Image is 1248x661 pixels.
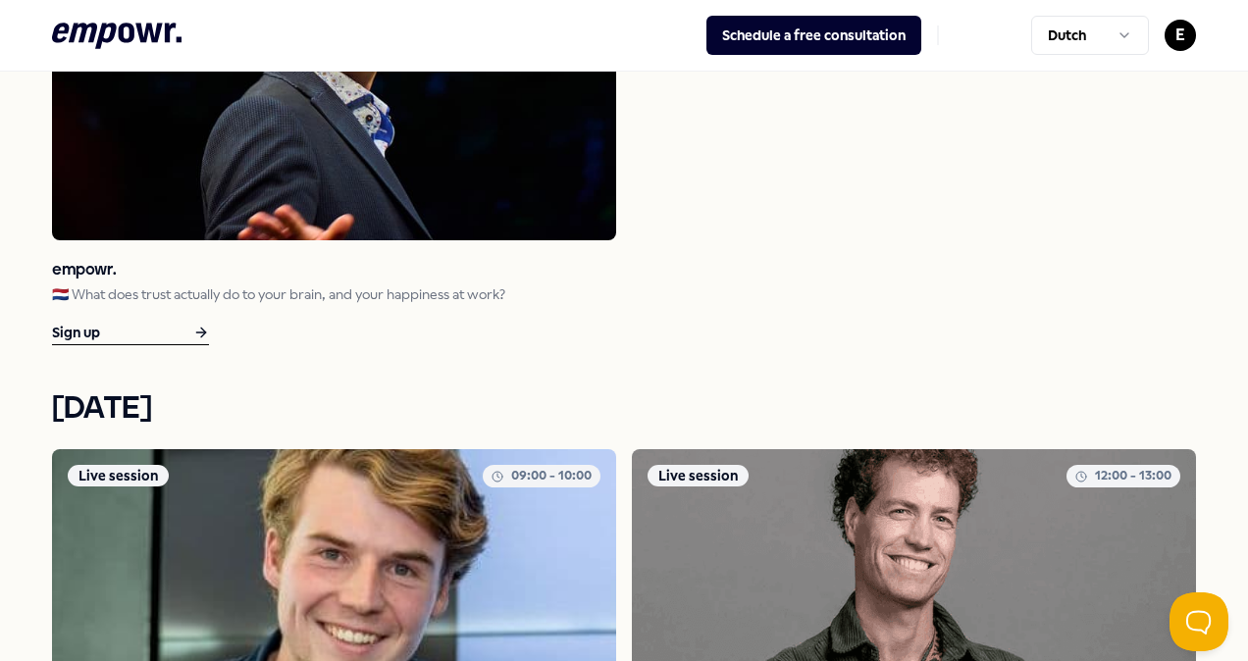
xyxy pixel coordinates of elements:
font: 12:00 - 13:00 [1095,466,1171,485]
div: Live session [68,465,169,486]
font: Sign up [52,322,100,343]
button: E [1165,20,1196,51]
p: 🇳🇱 What does trust actually do to your brain, and your happiness at work? [52,283,616,305]
div: Live session [648,465,749,486]
h2: [DATE] [52,384,1196,433]
font: 09:00 - 10:00 [511,466,592,485]
iframe: Help Scout Beacon - Open [1170,592,1228,651]
button: Schedule a free consultation [706,16,921,55]
h3: empowr. [52,256,616,283]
